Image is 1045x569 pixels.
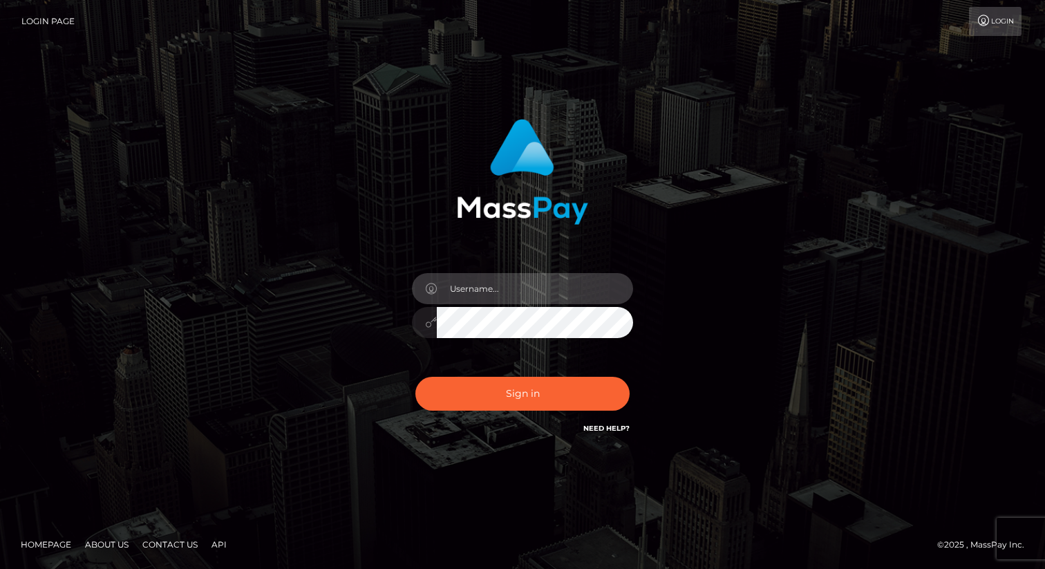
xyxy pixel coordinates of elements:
a: Login [969,7,1022,36]
button: Sign in [415,377,630,411]
img: MassPay Login [457,119,588,225]
a: Login Page [21,7,75,36]
a: API [206,534,232,555]
a: Need Help? [583,424,630,433]
input: Username... [437,273,633,304]
a: About Us [79,534,134,555]
a: Contact Us [137,534,203,555]
div: © 2025 , MassPay Inc. [937,537,1035,552]
a: Homepage [15,534,77,555]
